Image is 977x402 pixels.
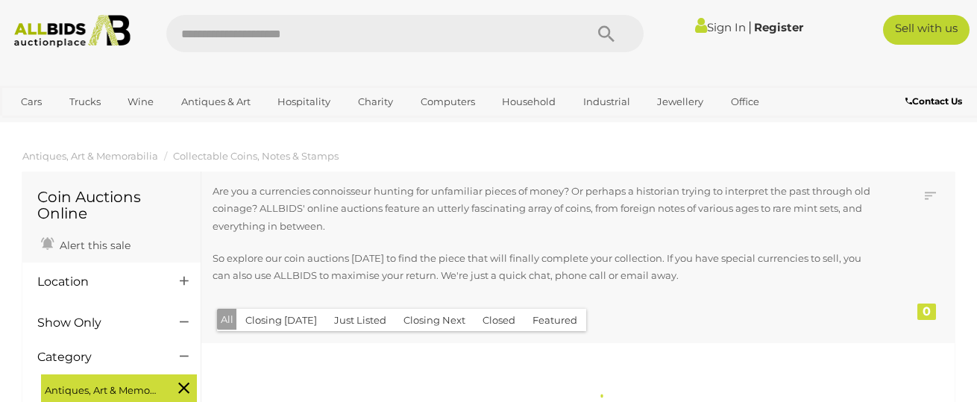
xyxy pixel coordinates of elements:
a: Computers [411,89,485,114]
img: Allbids.com.au [7,15,137,48]
span: Alert this sale [56,239,131,252]
h4: Location [37,275,157,289]
a: [GEOGRAPHIC_DATA] [69,114,195,139]
a: Contact Us [905,93,966,110]
a: Register [754,20,803,34]
button: Closing Next [395,309,474,332]
a: Collectable Coins, Notes & Stamps [173,150,339,162]
div: 0 [917,304,936,320]
a: Cars [11,89,51,114]
a: Sell with us [883,15,970,45]
a: Sports [11,114,61,139]
a: Industrial [574,89,640,114]
p: So explore our coin auctions [DATE] to find the piece that will finally complete your collection.... [213,250,871,285]
a: Sign In [695,20,746,34]
a: Household [492,89,565,114]
button: Featured [524,309,586,332]
h4: Show Only [37,316,157,330]
a: Antiques, Art & Memorabilia [22,150,158,162]
button: Closing [DATE] [236,309,326,332]
a: Alert this sale [37,233,134,255]
a: Trucks [60,89,110,114]
a: Charity [348,89,403,114]
a: Jewellery [647,89,713,114]
p: Are you a currencies connoisseur hunting for unfamiliar pieces of money? Or perhaps a historian t... [213,183,871,235]
button: Closed [474,309,524,332]
a: Antiques & Art [172,89,260,114]
h1: Coin Auctions Online [37,189,186,222]
button: Just Listed [325,309,395,332]
span: | [748,19,752,35]
a: Hospitality [268,89,340,114]
a: Office [721,89,769,114]
button: Search [569,15,644,52]
span: Antiques, Art & Memorabilia [45,378,157,399]
h4: Category [37,351,157,364]
a: Wine [118,89,163,114]
b: Contact Us [905,95,962,107]
button: All [217,309,237,330]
